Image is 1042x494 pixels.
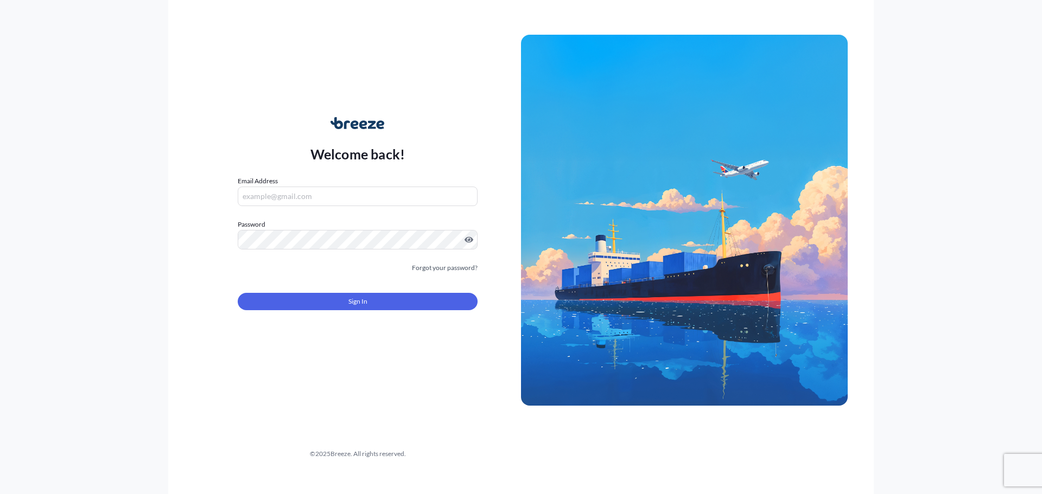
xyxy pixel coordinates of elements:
span: Sign In [348,296,367,307]
input: example@gmail.com [238,187,478,206]
label: Password [238,219,478,230]
p: Welcome back! [310,145,405,163]
button: Sign In [238,293,478,310]
a: Forgot your password? [412,262,478,273]
img: Ship illustration [521,35,848,406]
button: Show password [465,235,473,244]
div: © 2025 Breeze. All rights reserved. [194,448,521,459]
label: Email Address [238,176,278,187]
